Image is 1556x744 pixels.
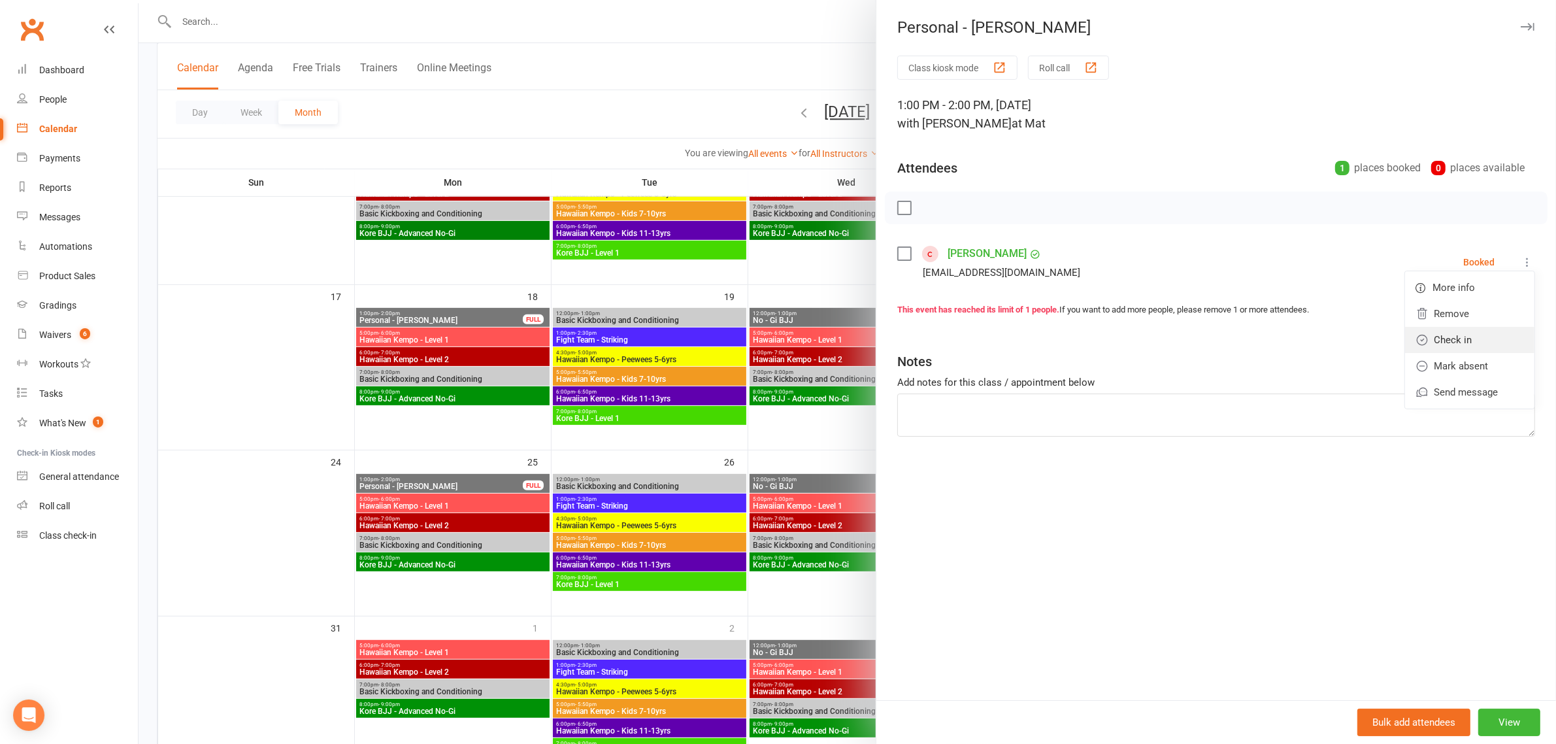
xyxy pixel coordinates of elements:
div: [EMAIL_ADDRESS][DOMAIN_NAME] [923,264,1080,281]
div: People [39,94,67,105]
span: 6 [80,328,90,339]
button: Class kiosk mode [897,56,1018,80]
div: Open Intercom Messenger [13,700,44,731]
a: What's New1 [17,409,138,438]
a: Messages [17,203,138,232]
div: 1 [1335,161,1349,175]
a: Check in [1405,327,1534,353]
div: What's New [39,418,86,428]
a: Gradings [17,291,138,320]
div: 0 [1431,161,1446,175]
div: Attendees [897,159,957,177]
a: Send message [1405,379,1534,405]
div: Automations [39,241,92,252]
div: Notes [897,352,932,371]
a: Workouts [17,350,138,379]
div: General attendance [39,471,119,482]
div: Roll call [39,501,70,511]
div: Add notes for this class / appointment below [897,375,1535,390]
span: More info [1432,280,1475,296]
button: Roll call [1028,56,1109,80]
span: 1 [93,416,103,428]
div: Product Sales [39,271,95,281]
a: Dashboard [17,56,138,85]
a: Tasks [17,379,138,409]
a: Remove [1405,301,1534,327]
a: Roll call [17,492,138,521]
a: Clubworx [16,13,48,46]
a: [PERSON_NAME] [948,243,1027,264]
div: Booked [1463,258,1495,267]
a: General attendance kiosk mode [17,462,138,492]
a: Class kiosk mode [17,521,138,550]
div: 1:00 PM - 2:00 PM, [DATE] [897,96,1535,133]
strong: This event has reached its limit of 1 people. [897,305,1059,314]
a: Waivers 6 [17,320,138,350]
span: with [PERSON_NAME] [897,116,1012,130]
a: More info [1405,275,1534,301]
div: Dashboard [39,65,84,75]
div: Workouts [39,359,78,369]
button: Bulk add attendees [1357,709,1470,736]
div: Class check-in [39,530,97,541]
a: Calendar [17,114,138,144]
a: Product Sales [17,262,138,291]
button: View [1478,709,1540,736]
a: Mark absent [1405,353,1534,379]
div: Gradings [39,300,76,311]
a: Reports [17,173,138,203]
a: Payments [17,144,138,173]
div: If you want to add more people, please remove 1 or more attendees. [897,303,1535,317]
div: Payments [39,153,80,163]
a: Automations [17,232,138,262]
div: places booked [1335,159,1421,177]
div: places available [1431,159,1525,177]
a: People [17,85,138,114]
div: Personal - [PERSON_NAME] [876,18,1556,37]
div: Calendar [39,124,77,134]
div: Waivers [39,330,71,340]
div: Messages [39,212,80,222]
span: at Mat [1012,116,1046,130]
div: Tasks [39,388,63,399]
div: Reports [39,182,71,193]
